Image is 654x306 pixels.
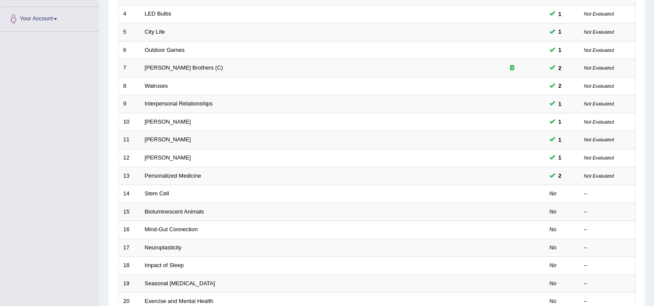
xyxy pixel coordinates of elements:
small: Not Evaluated [584,48,614,53]
em: No [549,226,557,233]
td: 14 [118,185,140,203]
a: Seasonal [MEDICAL_DATA] [145,280,215,287]
a: Stem Cell [145,190,169,197]
td: 8 [118,77,140,95]
a: [PERSON_NAME] Brothers (C) [145,64,223,71]
a: [PERSON_NAME] [145,118,191,125]
em: No [549,262,557,268]
td: 12 [118,149,140,167]
a: Your Account [0,7,99,29]
div: – [584,190,631,198]
td: 4 [118,5,140,23]
div: – [584,244,631,252]
small: Not Evaluated [584,155,614,160]
div: – [584,297,631,306]
a: City Life [145,29,165,35]
a: LED Bulbs [145,10,171,17]
td: 16 [118,221,140,239]
td: 10 [118,113,140,131]
td: 5 [118,23,140,41]
small: Not Evaluated [584,11,614,16]
small: Not Evaluated [584,83,614,89]
a: Neuroplasticity [145,244,182,251]
span: You can still take this question [555,64,565,73]
a: Outdoor Games [145,47,185,53]
small: Not Evaluated [584,101,614,106]
a: Personalized Medicine [145,172,201,179]
div: – [584,208,631,216]
small: Not Evaluated [584,65,614,70]
em: No [549,280,557,287]
td: 18 [118,257,140,275]
td: 11 [118,131,140,149]
span: You can still take this question [555,27,565,36]
em: No [549,190,557,197]
span: You can still take this question [555,171,565,180]
div: – [584,226,631,234]
small: Not Evaluated [584,137,614,142]
a: Exercise and Mental Health [145,298,214,304]
td: 7 [118,59,140,77]
span: You can still take this question [555,117,565,126]
small: Not Evaluated [584,119,614,124]
td: 6 [118,41,140,59]
em: No [549,244,557,251]
small: Not Evaluated [584,173,614,178]
a: Bioluminescent Animals [145,208,204,215]
td: 13 [118,167,140,185]
a: Mind-Gut Connection [145,226,198,233]
div: – [584,261,631,270]
span: You can still take this question [555,153,565,162]
a: [PERSON_NAME] [145,154,191,161]
span: You can still take this question [555,45,565,54]
td: 19 [118,274,140,293]
em: No [549,298,557,304]
div: Exam occurring question [485,64,540,72]
span: You can still take this question [555,135,565,144]
td: 9 [118,95,140,113]
a: Walruses [145,83,168,89]
span: You can still take this question [555,99,565,108]
td: 17 [118,239,140,257]
span: You can still take this question [555,10,565,19]
span: You can still take this question [555,81,565,90]
td: 15 [118,203,140,221]
small: Not Evaluated [584,29,614,35]
a: [PERSON_NAME] [145,136,191,143]
em: No [549,208,557,215]
a: Impact of Sleep [145,262,184,268]
div: – [584,280,631,288]
a: Interpersonal Relationships [145,100,213,107]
